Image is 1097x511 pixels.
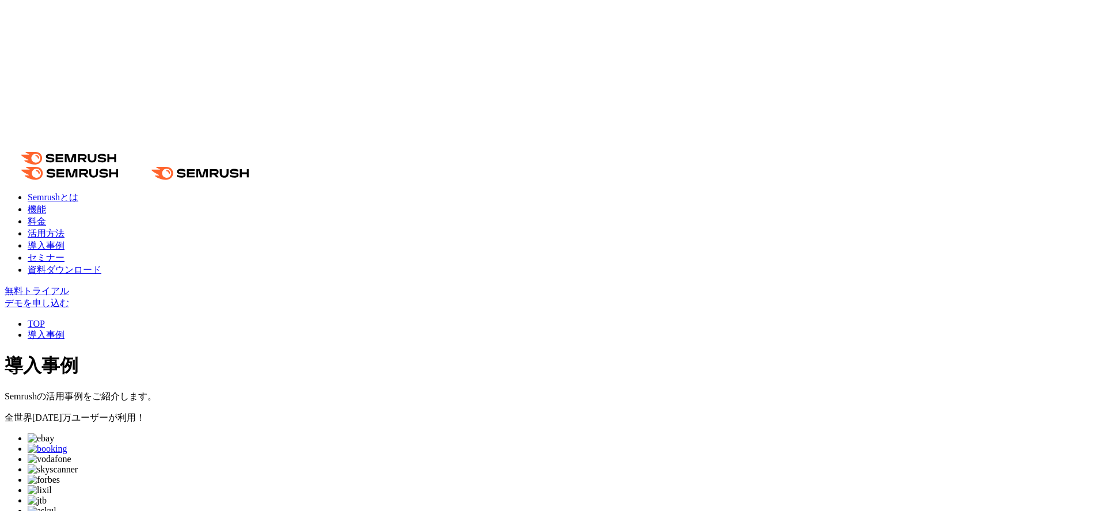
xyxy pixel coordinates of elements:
span: [DATE]万ユーザー [32,413,108,422]
img: skyscanner [28,464,78,475]
img: forbes [28,475,60,485]
img: vodafone [28,454,71,464]
a: デモを申し込む [5,298,69,308]
a: 料金 [28,216,46,226]
a: 機能 [28,204,46,214]
a: 導入事例 [28,241,64,250]
h1: 導入事例 [5,353,1092,379]
a: 活用方法 [28,228,64,238]
img: booking [28,444,67,454]
a: 無料トライアル [5,286,69,296]
div: Semrushの活用事例をご紹介します。 [5,391,1092,403]
a: セミナー [28,253,64,262]
img: lixil [28,485,52,495]
img: jtb [28,495,47,506]
a: 導入事例 [28,330,64,340]
a: Semrushとは [28,192,78,202]
img: ebay [28,433,54,444]
a: 資料ダウンロード [28,265,101,274]
p: 全世界 が利用！ [5,412,1092,424]
a: TOP [28,319,45,329]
